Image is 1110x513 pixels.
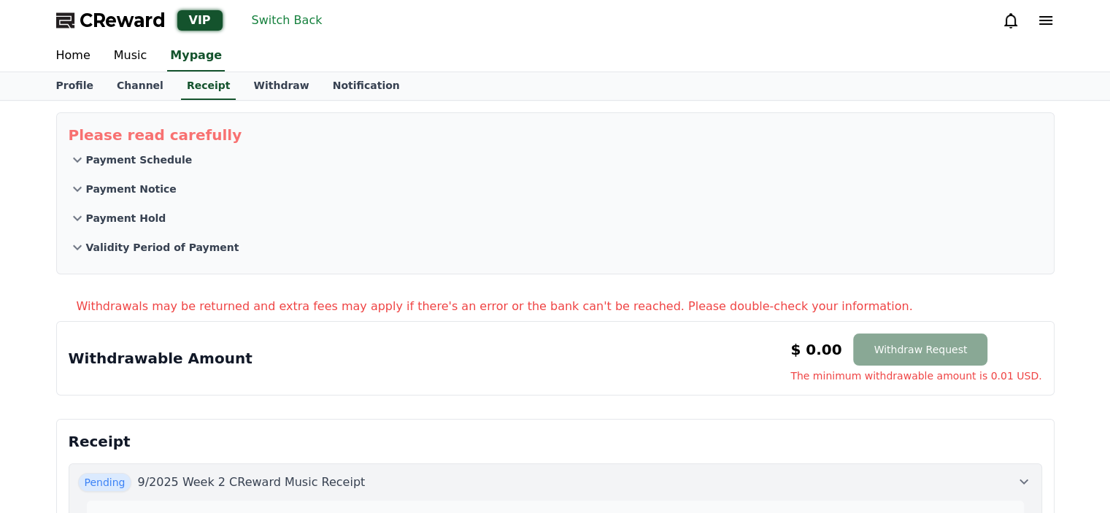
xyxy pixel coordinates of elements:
a: Music [102,41,159,72]
a: Withdraw [242,72,320,100]
span: The minimum withdrawable amount is 0.01 USD. [790,369,1041,383]
span: Pending [78,473,132,492]
a: CReward [56,9,166,32]
button: Payment Hold [69,204,1042,233]
a: Home [45,41,102,72]
a: Channel [105,72,175,100]
span: CReward [80,9,166,32]
a: Mypage [167,41,225,72]
a: Profile [45,72,105,100]
button: Payment Notice [69,174,1042,204]
p: $ 0.00 [790,339,841,360]
a: Notification [321,72,412,100]
button: Payment Schedule [69,145,1042,174]
button: Switch Back [246,9,328,32]
p: Withdrawable Amount [69,348,253,369]
p: Please read carefully [69,125,1042,145]
p: 9/2025 Week 2 CReward Music Receipt [137,474,365,491]
a: Receipt [181,72,236,100]
p: Receipt [69,431,1042,452]
p: Withdrawals may be returned and extra fees may apply if there's an error or the bank can't be rea... [77,298,1055,315]
button: Validity Period of Payment [69,233,1042,262]
div: VIP [177,10,223,31]
p: Validity Period of Payment [86,240,239,255]
p: Payment Notice [86,182,177,196]
button: Withdraw Request [853,333,987,366]
p: Payment Hold [86,211,166,225]
p: Payment Schedule [86,153,193,167]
